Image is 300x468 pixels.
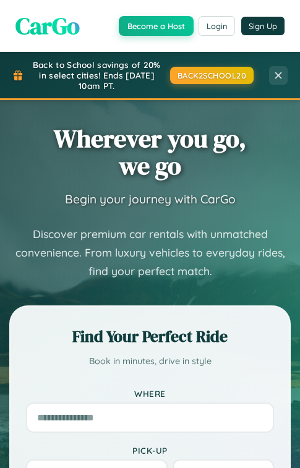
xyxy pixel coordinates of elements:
[65,192,236,206] h3: Begin your journey with CarGo
[199,16,235,36] button: Login
[9,225,291,281] p: Discover premium car rentals with unmatched convenience. From luxury vehicles to everyday rides, ...
[241,17,285,35] button: Sign Up
[26,445,274,456] label: Pick-up
[26,388,274,399] label: Where
[119,16,194,36] button: Become a Host
[26,325,274,347] h2: Find Your Perfect Ride
[15,9,80,42] span: CarGo
[26,354,274,370] p: Book in minutes, drive in style
[30,59,164,91] span: Back to School savings of 20% in select cities! Ends [DATE] 10am PT.
[54,125,246,179] h1: Wherever you go, we go
[170,67,254,84] button: BACK2SCHOOL20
